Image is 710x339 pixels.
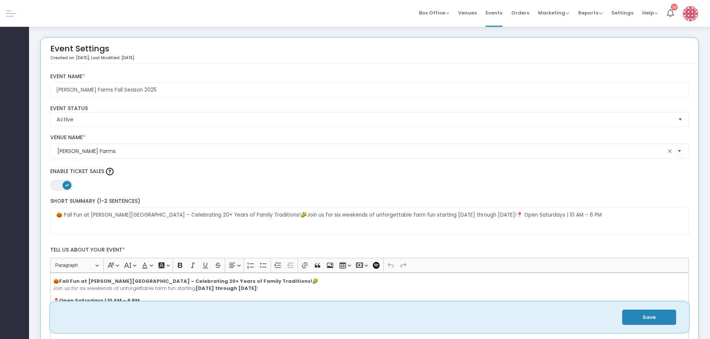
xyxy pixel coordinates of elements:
button: Select [675,112,685,127]
button: Paragraph [52,260,102,271]
label: Event Status [50,105,689,112]
span: Marketing [538,9,569,16]
span: Orders [511,3,529,22]
span: Help [642,9,658,16]
div: Event Settings [50,41,134,63]
span: Events [486,3,502,22]
div: 10 [671,4,678,10]
span: Settings [611,3,633,22]
div: Editor toolbar [50,258,689,273]
p: 🎃 🌽 Join us for six weekends of unforgettable farm fun starting ! [53,278,685,292]
strong: Open Saturdays | 10 AM – 6 PM [59,297,140,304]
span: Venues [458,3,477,22]
span: Reports [578,9,602,16]
span: Active [57,116,672,123]
label: Enable Ticket Sales [50,166,689,177]
img: question-mark [106,168,113,175]
label: Venue Name [50,134,689,141]
span: Box Office [419,9,449,16]
span: , Last Modified: [DATE] [89,55,134,61]
p: Created on: [DATE] [50,55,134,61]
button: Save [622,310,676,325]
span: Short Summary (1-2 Sentences) [50,197,140,205]
label: Tell us about your event [47,243,693,258]
input: Select Venue [57,147,666,155]
label: Event Name [50,73,689,80]
span: clear [665,147,674,156]
span: Paragraph [55,261,94,270]
input: Enter Event Name [50,83,689,98]
button: Select [674,144,685,159]
p: 📍 [53,297,685,311]
strong: Fall Fun at [PERSON_NAME][GEOGRAPHIC_DATA] – Celebrating 20+ Years of Family Traditions! [59,278,312,285]
span: ON [65,183,69,187]
strong: [DATE] through [DATE] [195,285,257,292]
